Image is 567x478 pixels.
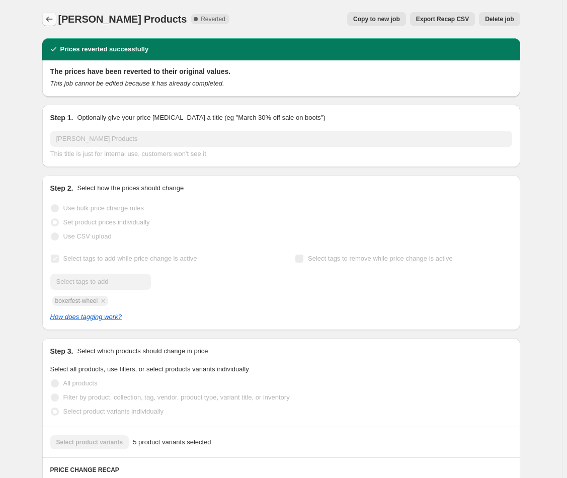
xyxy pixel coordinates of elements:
span: Export Recap CSV [416,15,469,23]
span: Select all products, use filters, or select products variants individually [50,365,249,373]
span: This title is just for internal use, customers won't see it [50,150,206,157]
span: All products [63,379,98,387]
p: Select which products should change in price [77,346,208,356]
button: Price change jobs [42,12,56,26]
span: [PERSON_NAME] Products [58,14,187,25]
span: Delete job [485,15,514,23]
button: Delete job [479,12,520,26]
button: Export Recap CSV [410,12,475,26]
span: Select tags to add while price change is active [63,255,197,262]
p: Select how the prices should change [77,183,184,193]
h2: Prices reverted successfully [60,44,149,54]
span: Select product variants individually [63,408,164,415]
input: 30% off holiday sale [50,131,512,147]
h2: Step 2. [50,183,73,193]
span: Reverted [201,15,225,23]
input: Select tags to add [50,274,151,290]
h2: Step 3. [50,346,73,356]
span: Set product prices individually [63,218,150,226]
button: Copy to new job [347,12,406,26]
p: Optionally give your price [MEDICAL_DATA] a title (eg "March 30% off sale on boots") [77,113,325,123]
span: Use CSV upload [63,232,112,240]
span: Filter by product, collection, tag, vendor, product type, variant title, or inventory [63,393,290,401]
h2: The prices have been reverted to their original values. [50,66,512,76]
span: Copy to new job [353,15,400,23]
span: 5 product variants selected [133,437,211,447]
a: How does tagging work? [50,313,122,321]
i: This job cannot be edited because it has already completed. [50,79,224,87]
span: Use bulk price change rules [63,204,144,212]
h6: PRICE CHANGE RECAP [50,466,512,474]
span: Select tags to remove while price change is active [308,255,453,262]
h2: Step 1. [50,113,73,123]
